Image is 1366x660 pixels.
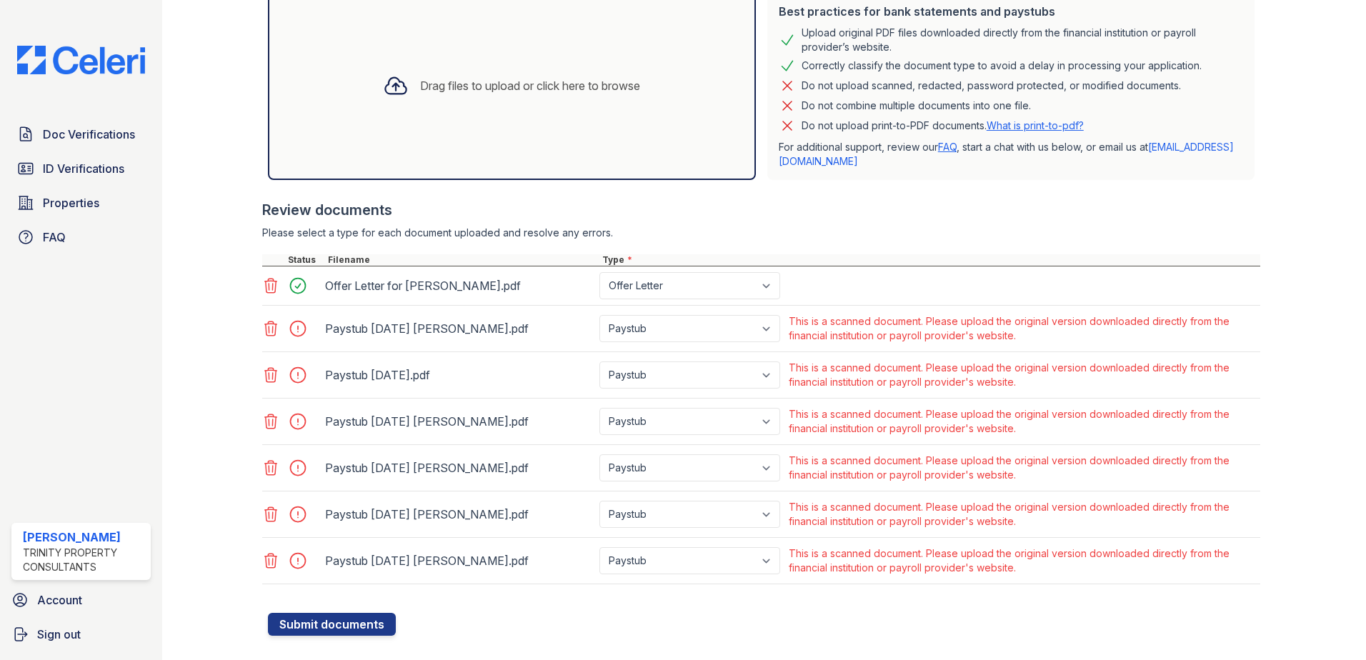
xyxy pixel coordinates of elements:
span: Account [37,591,82,609]
span: Sign out [37,626,81,643]
div: Paystub [DATE] [PERSON_NAME].pdf [325,549,594,572]
div: Paystub [DATE] [PERSON_NAME].pdf [325,317,594,340]
div: Paystub [DATE] [PERSON_NAME].pdf [325,410,594,433]
a: FAQ [938,141,957,153]
img: CE_Logo_Blue-a8612792a0a2168367f1c8372b55b34899dd931a85d93a1a3d3e32e68fde9ad4.png [6,46,156,74]
div: Paystub [DATE].pdf [325,364,594,386]
a: Properties [11,189,151,217]
div: Do not upload scanned, redacted, password protected, or modified documents. [802,77,1181,94]
div: Review documents [262,200,1260,220]
div: This is a scanned document. Please upload the original version downloaded directly from the finan... [789,314,1257,343]
span: Doc Verifications [43,126,135,143]
span: ID Verifications [43,160,124,177]
div: Filename [325,254,599,266]
div: Paystub [DATE] [PERSON_NAME].pdf [325,503,594,526]
a: What is print-to-pdf? [987,119,1084,131]
a: Doc Verifications [11,120,151,149]
a: Account [6,586,156,614]
a: FAQ [11,223,151,251]
div: Upload original PDF files downloaded directly from the financial institution or payroll provider’... [802,26,1244,54]
div: Paystub [DATE] [PERSON_NAME].pdf [325,456,594,479]
div: This is a scanned document. Please upload the original version downloaded directly from the finan... [789,546,1257,575]
div: This is a scanned document. Please upload the original version downloaded directly from the finan... [789,454,1257,482]
div: This is a scanned document. Please upload the original version downloaded directly from the finan... [789,361,1257,389]
span: FAQ [43,229,66,246]
a: ID Verifications [11,154,151,183]
div: Drag files to upload or click here to browse [420,77,640,94]
p: For additional support, review our , start a chat with us below, or email us at [779,140,1244,169]
span: Properties [43,194,99,211]
div: Best practices for bank statements and paystubs [779,3,1244,20]
div: Correctly classify the document type to avoid a delay in processing your application. [802,57,1202,74]
div: Offer Letter for [PERSON_NAME].pdf [325,274,594,297]
div: This is a scanned document. Please upload the original version downloaded directly from the finan... [789,407,1257,436]
div: Do not combine multiple documents into one file. [802,97,1031,114]
div: This is a scanned document. Please upload the original version downloaded directly from the finan... [789,500,1257,529]
p: Do not upload print-to-PDF documents. [802,119,1084,133]
div: Type [599,254,1260,266]
div: [PERSON_NAME] [23,529,145,546]
button: Submit documents [268,613,396,636]
div: Please select a type for each document uploaded and resolve any errors. [262,226,1260,240]
div: Trinity Property Consultants [23,546,145,574]
div: Status [285,254,325,266]
a: Sign out [6,620,156,649]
